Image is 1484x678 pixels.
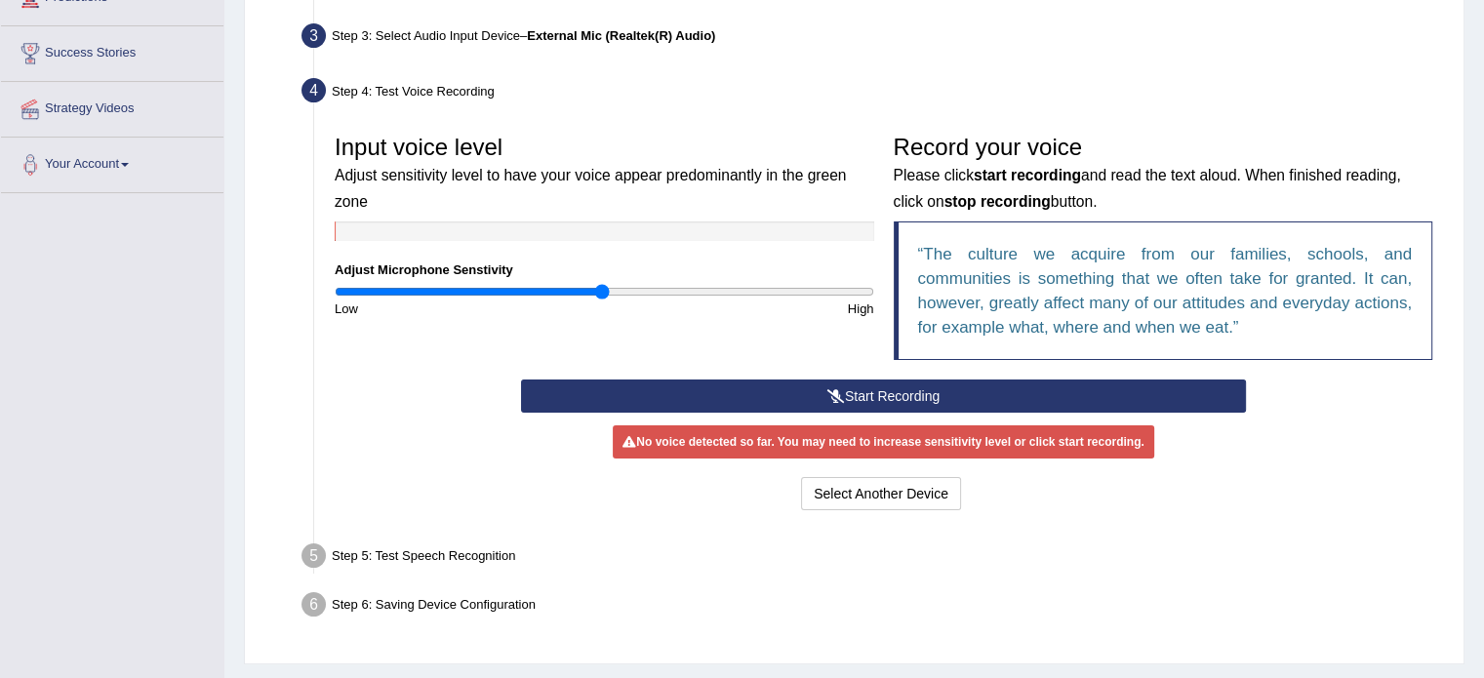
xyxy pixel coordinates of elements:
a: Strategy Videos [1,82,223,131]
b: External Mic (Realtek(R) Audio) [527,28,715,43]
small: Please click and read the text aloud. When finished reading, click on button. [894,167,1401,209]
div: Step 4: Test Voice Recording [293,72,1455,115]
button: Start Recording [521,379,1246,413]
span: – [520,28,715,43]
label: Adjust Microphone Senstivity [335,260,513,279]
div: Low [325,299,604,318]
small: Adjust sensitivity level to have your voice appear predominantly in the green zone [335,167,846,209]
div: No voice detected so far. You may need to increase sensitivity level or click start recording. [613,425,1153,459]
button: Select Another Device [801,477,961,510]
b: stop recording [944,193,1051,210]
q: The culture we acquire from our families, schools, and communities is something that we often tak... [918,245,1413,337]
div: Step 5: Test Speech Recognition [293,538,1455,580]
a: Success Stories [1,26,223,75]
b: start recording [974,167,1081,183]
h3: Record your voice [894,135,1433,212]
div: Step 3: Select Audio Input Device [293,18,1455,60]
h3: Input voice level [335,135,874,212]
div: High [604,299,883,318]
a: Your Account [1,138,223,186]
div: Step 6: Saving Device Configuration [293,586,1455,629]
